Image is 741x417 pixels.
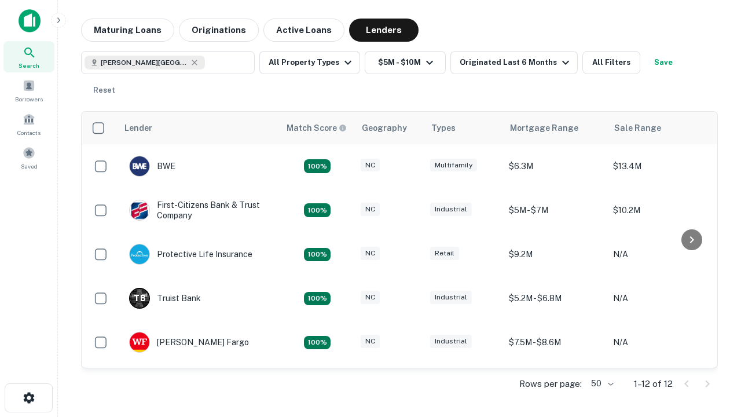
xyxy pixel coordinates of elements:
div: Types [431,121,456,135]
a: Saved [3,142,54,173]
div: Matching Properties: 2, hasApolloMatch: undefined [304,159,331,173]
div: NC [361,335,380,348]
p: Rows per page: [519,377,582,391]
th: Capitalize uses an advanced AI algorithm to match your search with the best lender. The match sco... [280,112,355,144]
button: All Property Types [259,51,360,74]
div: Matching Properties: 2, hasApolloMatch: undefined [304,336,331,350]
p: 1–12 of 12 [634,377,673,391]
th: Mortgage Range [503,112,607,144]
img: picture [130,332,149,352]
td: $5M - $7M [503,188,607,232]
div: Sale Range [614,121,661,135]
div: Truist Bank [129,288,201,309]
div: Originated Last 6 Months [460,56,573,69]
div: Matching Properties: 2, hasApolloMatch: undefined [304,203,331,217]
div: Matching Properties: 2, hasApolloMatch: undefined [304,248,331,262]
span: Saved [21,162,38,171]
td: N/A [607,364,711,408]
img: picture [130,244,149,264]
div: 50 [586,375,615,392]
div: Industrial [430,335,472,348]
div: Lender [124,121,152,135]
div: Matching Properties: 3, hasApolloMatch: undefined [304,292,331,306]
button: Originations [179,19,259,42]
td: $6.3M [503,144,607,188]
iframe: Chat Widget [683,287,741,343]
div: Geography [362,121,407,135]
button: Reset [86,79,123,102]
button: Lenders [349,19,419,42]
div: Industrial [430,291,472,304]
div: NC [361,203,380,216]
div: NC [361,159,380,172]
td: $13.4M [607,144,711,188]
td: $7.5M - $8.6M [503,320,607,364]
td: $5.2M - $6.8M [503,276,607,320]
div: Protective Life Insurance [129,244,252,265]
button: $5M - $10M [365,51,446,74]
img: picture [130,156,149,176]
div: NC [361,291,380,304]
a: Search [3,41,54,72]
button: All Filters [582,51,640,74]
td: $8.8M [503,364,607,408]
div: Mortgage Range [510,121,578,135]
div: BWE [129,156,175,177]
td: N/A [607,232,711,276]
div: NC [361,247,380,260]
td: $9.2M [503,232,607,276]
div: [PERSON_NAME] Fargo [129,332,249,353]
p: T B [134,292,145,305]
td: N/A [607,276,711,320]
span: Borrowers [15,94,43,104]
a: Borrowers [3,75,54,106]
button: Active Loans [263,19,344,42]
span: Contacts [17,128,41,137]
img: capitalize-icon.png [19,9,41,32]
td: N/A [607,320,711,364]
span: Search [19,61,39,70]
th: Geography [355,112,424,144]
div: Industrial [430,203,472,216]
span: [PERSON_NAME][GEOGRAPHIC_DATA], [GEOGRAPHIC_DATA] [101,57,188,68]
button: Save your search to get updates of matches that match your search criteria. [645,51,682,74]
th: Lender [118,112,280,144]
div: Multifamily [430,159,477,172]
img: picture [130,200,149,220]
th: Sale Range [607,112,711,144]
a: Contacts [3,108,54,140]
button: Maturing Loans [81,19,174,42]
div: Retail [430,247,459,260]
th: Types [424,112,503,144]
button: Originated Last 6 Months [450,51,578,74]
div: First-citizens Bank & Trust Company [129,200,268,221]
h6: Match Score [287,122,344,134]
td: $10.2M [607,188,711,232]
div: Capitalize uses an advanced AI algorithm to match your search with the best lender. The match sco... [287,122,347,134]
